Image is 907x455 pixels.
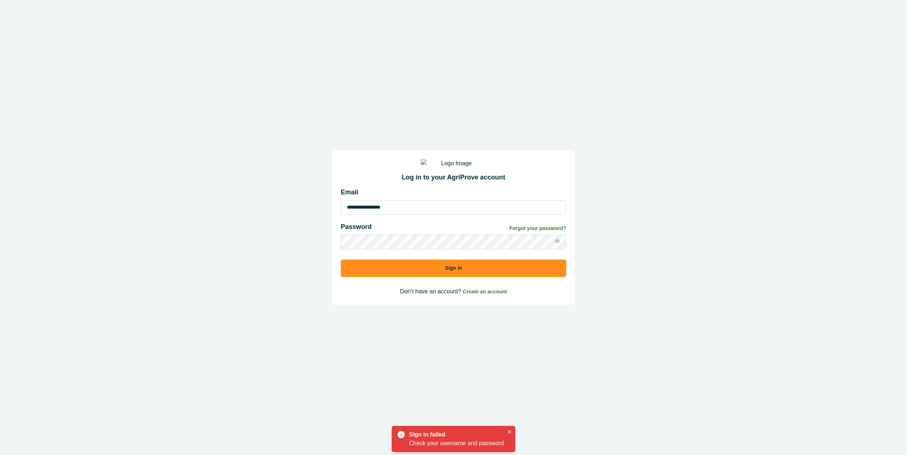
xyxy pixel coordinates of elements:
a: Forgot your password? [510,225,566,232]
button: Sign in [341,260,566,277]
p: Don’t have an account? [341,287,566,296]
p: Email [341,187,566,197]
a: Create an account [463,288,507,294]
button: Close [505,427,514,436]
img: Logo Image [421,159,486,168]
p: Password [341,222,372,232]
h2: Log in to your AgriProve account [341,174,566,182]
div: Sign in failed [409,430,501,439]
div: Check your username and password [409,439,504,448]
